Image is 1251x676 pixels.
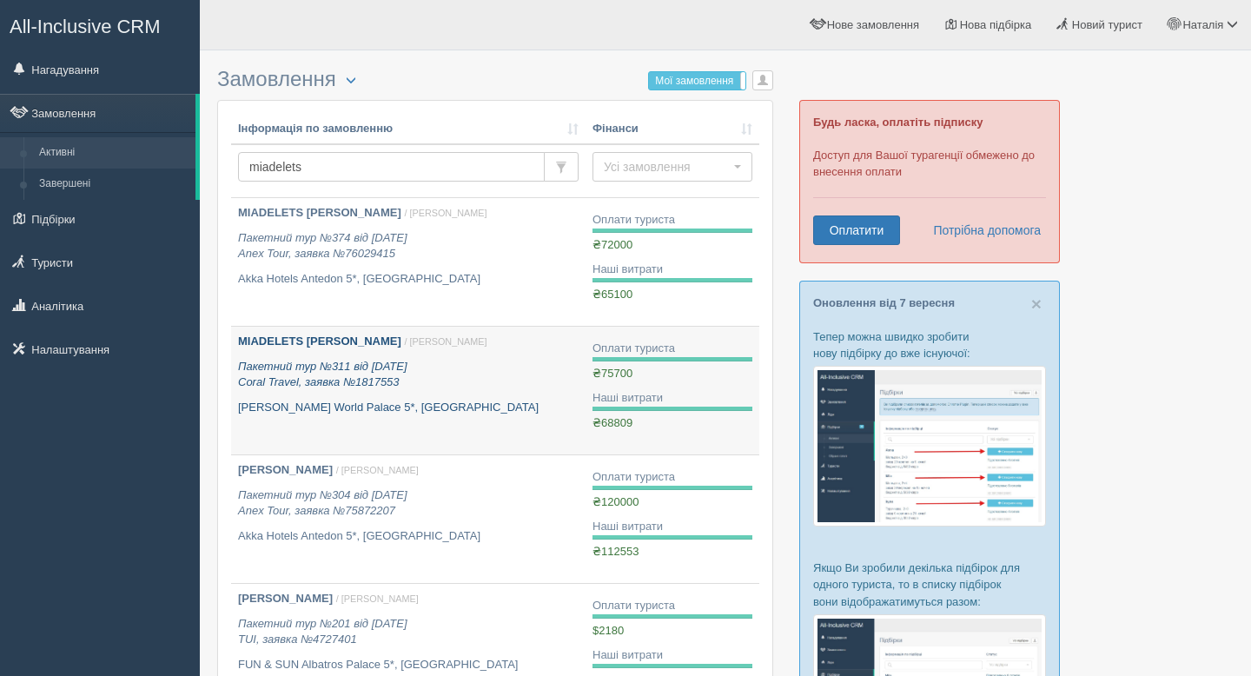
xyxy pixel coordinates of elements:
[238,271,579,288] p: Akka Hotels Antedon 5*, [GEOGRAPHIC_DATA]
[592,545,639,558] span: ₴112553
[960,18,1032,31] span: Нова підбірка
[922,215,1042,245] a: Потрібна допомога
[592,390,752,407] div: Наші витрати
[592,416,632,429] span: ₴68809
[31,169,195,200] a: Завершені
[592,288,632,301] span: ₴65100
[217,68,773,91] h3: Замовлення
[238,335,401,348] b: MIADELETS [PERSON_NAME]
[238,121,579,137] a: Інформація по замовленню
[592,495,639,508] span: ₴120000
[592,341,752,357] div: Оплати туриста
[592,624,624,637] span: $2180
[336,465,419,475] span: / [PERSON_NAME]
[404,208,486,218] span: / [PERSON_NAME]
[813,215,900,245] a: Оплатити
[592,152,752,182] button: Усі замовлення
[238,528,579,545] p: Akka Hotels Antedon 5*, [GEOGRAPHIC_DATA]
[238,592,333,605] b: [PERSON_NAME]
[813,296,955,309] a: Оновлення від 7 вересня
[592,262,752,278] div: Наші витрати
[336,593,419,604] span: / [PERSON_NAME]
[238,206,401,219] b: MIADELETS [PERSON_NAME]
[238,400,579,416] p: [PERSON_NAME] World Palace 5*, [GEOGRAPHIC_DATA]
[799,100,1060,263] div: Доступ для Вашої турагенції обмежено до внесення оплати
[827,18,919,31] span: Нове замовлення
[813,366,1046,527] img: %D0%BF%D1%96%D0%B4%D0%B1%D1%96%D1%80%D0%BA%D0%B0-%D1%82%D1%83%D1%80%D0%B8%D1%81%D1%82%D1%83-%D1%8...
[10,16,161,37] span: All-Inclusive CRM
[592,238,632,251] span: ₴72000
[238,463,333,476] b: [PERSON_NAME]
[592,598,752,614] div: Оплати туриста
[592,367,632,380] span: ₴75700
[813,328,1046,361] p: Тепер можна швидко зробити нову підбірку до вже існуючої:
[592,647,752,664] div: Наші витрати
[231,455,586,583] a: [PERSON_NAME] / [PERSON_NAME] Пакетний тур №304 від [DATE]Anex Tour, заявка №75872207 Akka Hotels...
[1031,294,1042,314] span: ×
[1,1,199,49] a: All-Inclusive CRM
[231,327,586,454] a: MIADELETS [PERSON_NAME] / [PERSON_NAME] Пакетний тур №311 від [DATE]Coral Travel, заявка №1817553...
[813,116,983,129] b: Будь ласка, оплатіть підписку
[238,617,407,646] i: Пакетний тур №201 від [DATE] TUI, заявка №4727401
[238,488,407,518] i: Пакетний тур №304 від [DATE] Anex Tour, заявка №75872207
[592,121,752,137] a: Фінанси
[238,152,545,182] input: Пошук за номером замовлення, ПІБ або паспортом туриста
[231,198,586,326] a: MIADELETS [PERSON_NAME] / [PERSON_NAME] Пакетний тур №374 від [DATE]Anex Tour, заявка №76029415 A...
[238,231,407,261] i: Пакетний тур №374 від [DATE] Anex Tour, заявка №76029415
[1182,18,1223,31] span: Наталія
[1031,295,1042,313] button: Close
[604,158,730,176] span: Усі замовлення
[1072,18,1142,31] span: Новий турист
[649,72,745,89] label: Мої замовлення
[404,336,486,347] span: / [PERSON_NAME]
[238,657,579,673] p: FUN & SUN Albatros Palace 5*, [GEOGRAPHIC_DATA]
[592,469,752,486] div: Оплати туриста
[813,560,1046,609] p: Якщо Ви зробили декілька підбірок для одного туриста, то в списку підбірок вони відображатимуться...
[31,137,195,169] a: Активні
[592,519,752,535] div: Наші витрати
[592,212,752,229] div: Оплати туриста
[238,360,407,389] i: Пакетний тур №311 від [DATE] Coral Travel, заявка №1817553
